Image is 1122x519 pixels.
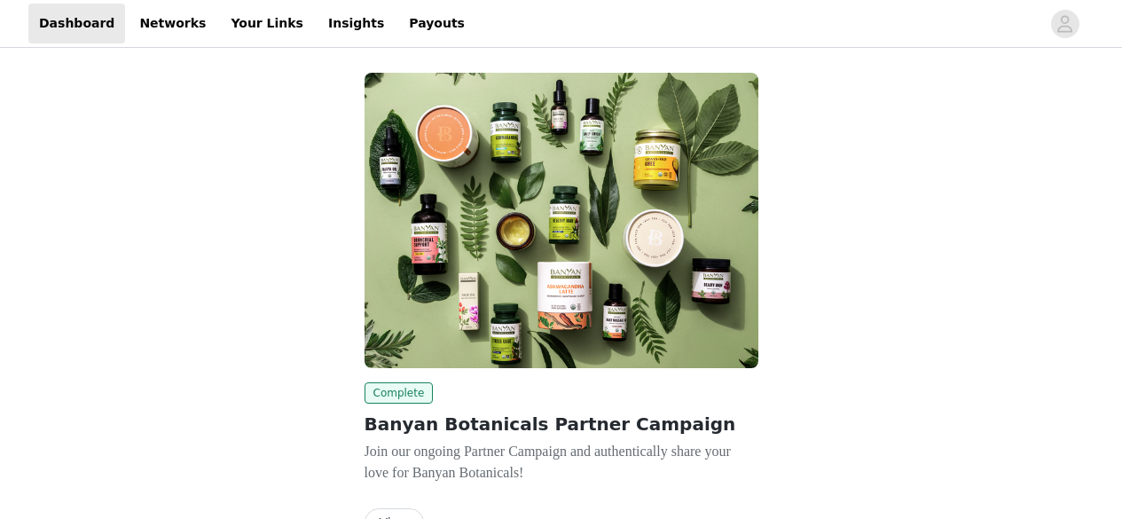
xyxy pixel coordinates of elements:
h2: Banyan Botanicals Partner Campaign [365,411,758,437]
a: Your Links [220,4,314,43]
span: Complete [365,382,434,404]
div: avatar [1056,10,1073,38]
a: Insights [318,4,395,43]
a: Payouts [398,4,475,43]
span: Join our ongoing Partner Campaign and authentically share your love for Banyan Botanicals! [365,444,731,480]
img: Banyan Botanicals [365,73,758,368]
a: Dashboard [28,4,125,43]
a: Networks [129,4,216,43]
